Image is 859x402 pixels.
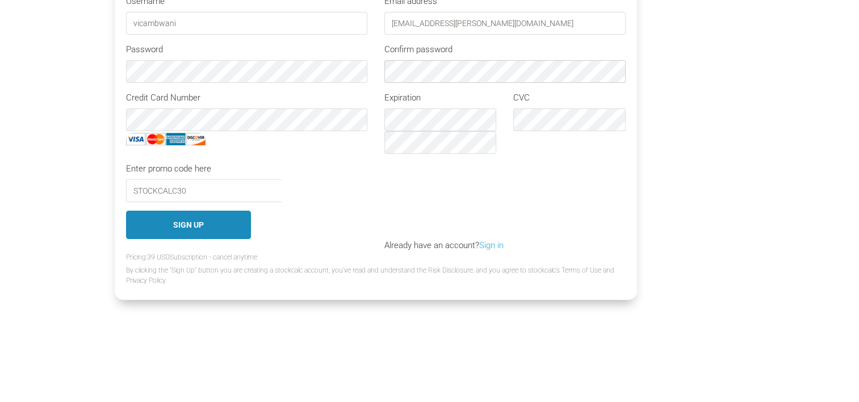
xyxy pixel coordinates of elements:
[384,12,626,35] input: Email address
[513,91,530,104] label: CVC
[126,162,211,175] label: Enter promo code here
[170,253,257,261] span: Subscription - cancel anytime
[126,91,200,104] label: Credit Card Number
[384,43,452,56] label: Confirm password
[126,12,367,35] input: Username
[126,43,163,56] label: Password
[126,211,251,240] button: Sign Up
[376,240,512,250] span: Already have an account?
[126,265,626,286] p: By clicking the “Sign Up” button you are creating a stockcalc account, you’ve read and understand...
[479,240,504,250] a: Sign in
[384,91,421,104] label: Expiration
[126,133,206,145] img: CC_icons.png
[126,252,626,262] p: Pricing:
[147,253,170,261] span: 39 USD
